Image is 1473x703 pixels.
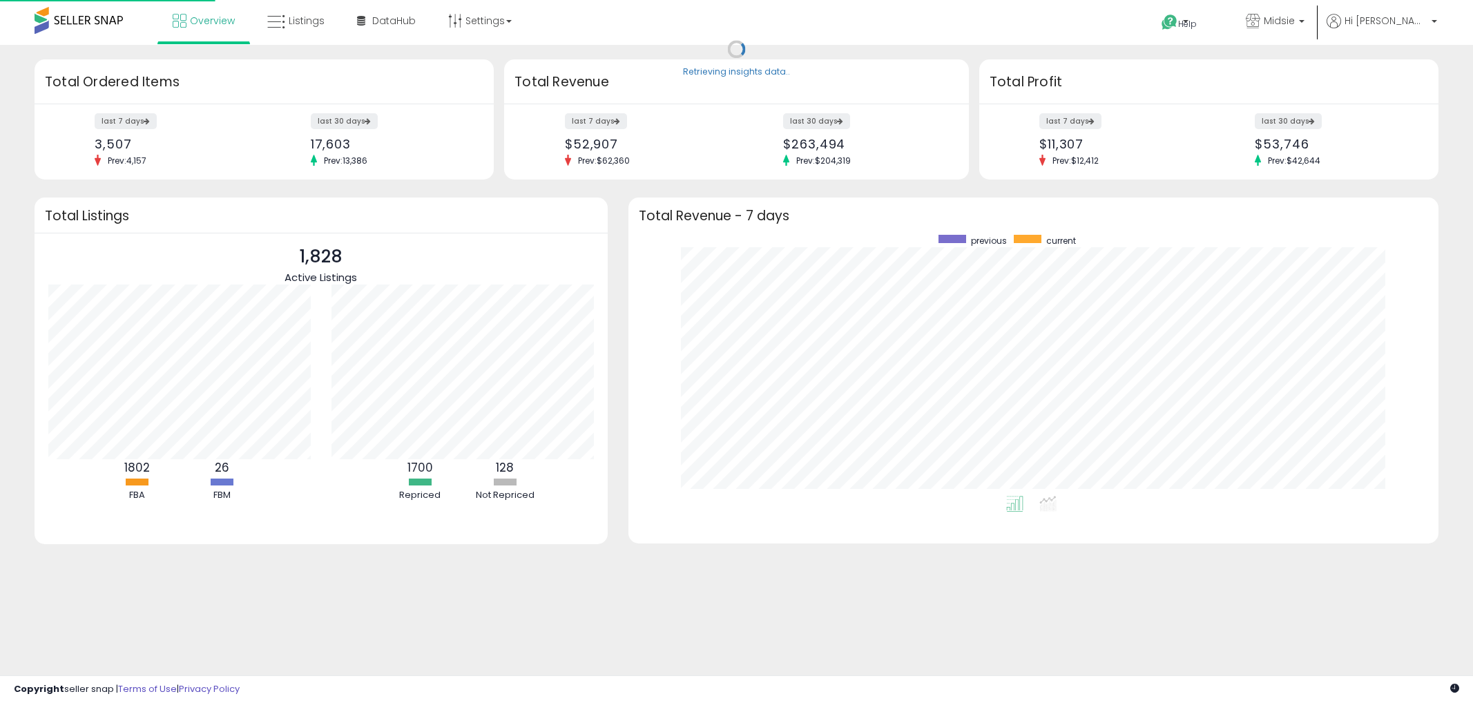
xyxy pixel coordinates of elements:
[1039,137,1198,151] div: $11,307
[514,73,959,92] h3: Total Revenue
[463,489,546,502] div: Not Repriced
[45,73,483,92] h3: Total Ordered Items
[783,113,850,129] label: last 30 days
[1264,14,1295,28] span: Midsie
[565,137,726,151] div: $52,907
[1151,3,1224,45] a: Help
[639,211,1428,221] h3: Total Revenue - 7 days
[565,113,627,129] label: last 7 days
[190,14,235,28] span: Overview
[496,459,514,476] b: 128
[783,137,945,151] div: $263,494
[1255,137,1414,151] div: $53,746
[1046,235,1076,247] span: current
[1327,14,1437,45] a: Hi [PERSON_NAME]
[378,489,461,502] div: Repriced
[95,489,178,502] div: FBA
[45,211,597,221] h3: Total Listings
[1345,14,1427,28] span: Hi [PERSON_NAME]
[317,155,374,166] span: Prev: 13,386
[990,73,1428,92] h3: Total Profit
[1178,18,1197,30] span: Help
[124,459,150,476] b: 1802
[285,244,357,270] p: 1,828
[311,137,470,151] div: 17,603
[215,459,229,476] b: 26
[95,113,157,129] label: last 7 days
[311,113,378,129] label: last 30 days
[285,270,357,285] span: Active Listings
[101,155,153,166] span: Prev: 4,157
[180,489,263,502] div: FBM
[289,14,325,28] span: Listings
[95,137,253,151] div: 3,507
[407,459,433,476] b: 1700
[971,235,1007,247] span: previous
[1255,113,1322,129] label: last 30 days
[1046,155,1106,166] span: Prev: $12,412
[1261,155,1327,166] span: Prev: $42,644
[1161,14,1178,31] i: Get Help
[571,155,637,166] span: Prev: $62,360
[683,66,790,79] div: Retrieving insights data..
[789,155,858,166] span: Prev: $204,319
[1039,113,1101,129] label: last 7 days
[372,14,416,28] span: DataHub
